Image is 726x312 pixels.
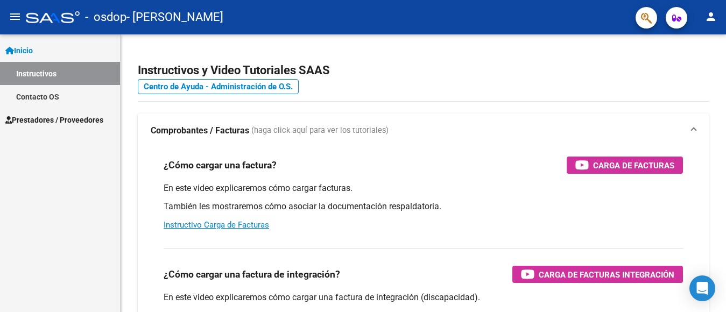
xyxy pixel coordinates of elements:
[151,125,249,137] strong: Comprobantes / Facturas
[164,267,340,282] h3: ¿Cómo cargar una factura de integración?
[164,182,683,194] p: En este video explicaremos cómo cargar facturas.
[138,60,709,81] h2: Instructivos y Video Tutoriales SAAS
[689,275,715,301] div: Open Intercom Messenger
[539,268,674,281] span: Carga de Facturas Integración
[5,114,103,126] span: Prestadores / Proveedores
[593,159,674,172] span: Carga de Facturas
[138,79,299,94] a: Centro de Ayuda - Administración de O.S.
[5,45,33,56] span: Inicio
[567,157,683,174] button: Carga de Facturas
[126,5,223,29] span: - [PERSON_NAME]
[512,266,683,283] button: Carga de Facturas Integración
[704,10,717,23] mat-icon: person
[85,5,126,29] span: - osdop
[164,292,683,303] p: En este video explicaremos cómo cargar una factura de integración (discapacidad).
[164,220,269,230] a: Instructivo Carga de Facturas
[251,125,389,137] span: (haga click aquí para ver los tutoriales)
[9,10,22,23] mat-icon: menu
[164,158,277,173] h3: ¿Cómo cargar una factura?
[138,114,709,148] mat-expansion-panel-header: Comprobantes / Facturas (haga click aquí para ver los tutoriales)
[164,201,683,212] p: También les mostraremos cómo asociar la documentación respaldatoria.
